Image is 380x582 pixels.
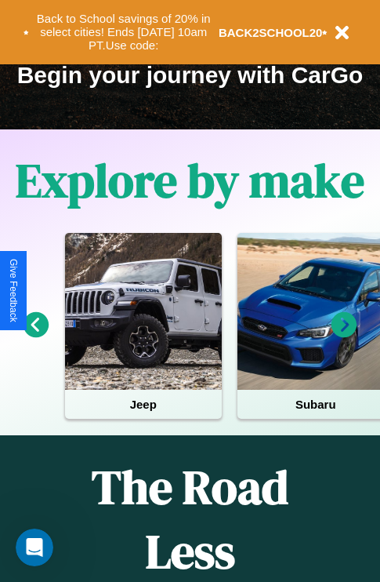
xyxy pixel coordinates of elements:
h1: Explore by make [16,148,364,213]
button: Back to School savings of 20% in select cities! Ends [DATE] 10am PT.Use code: [29,8,219,56]
iframe: Intercom live chat [16,529,53,566]
div: Give Feedback [8,259,19,322]
h4: Jeep [65,390,222,419]
b: BACK2SCHOOL20 [219,26,323,39]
